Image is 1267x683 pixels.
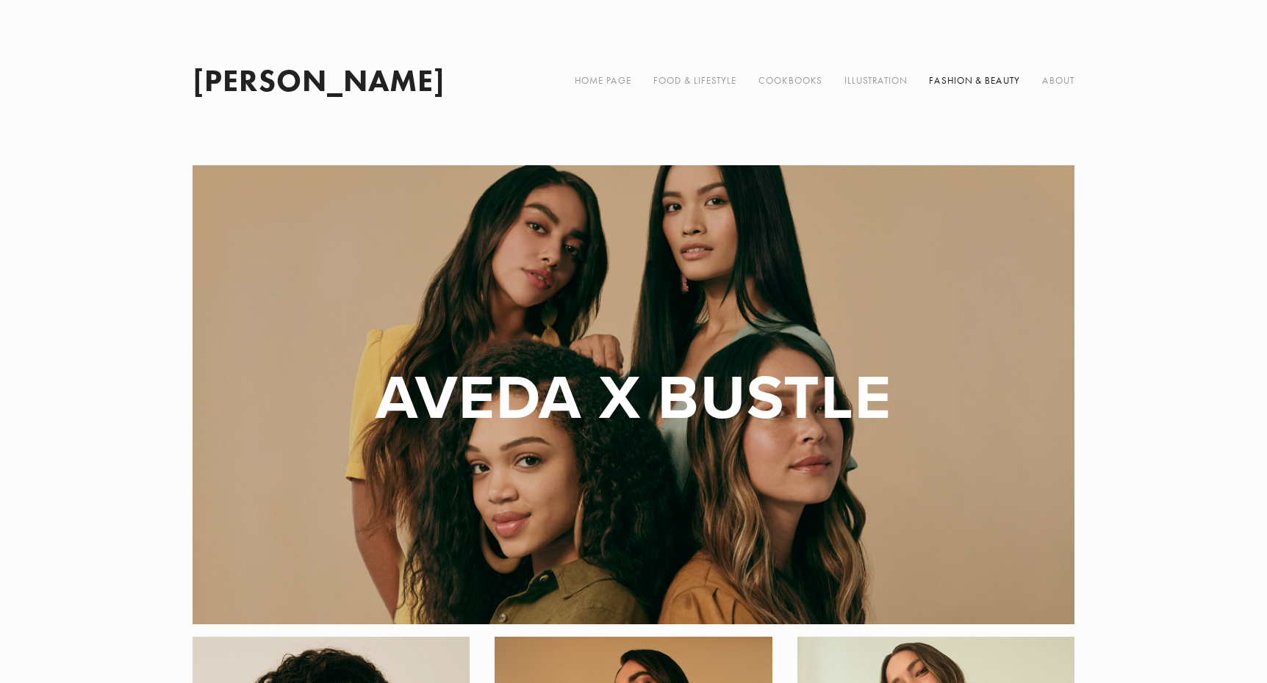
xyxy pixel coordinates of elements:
a: Illustration [844,62,907,99]
a: About [1042,62,1074,99]
a: Cookbooks [758,62,822,99]
a: Home Page [575,62,631,99]
a: [PERSON_NAME] [193,62,445,99]
a: Food & Lifestyle [653,62,736,99]
a: Fashion & Beauty [929,62,1020,99]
